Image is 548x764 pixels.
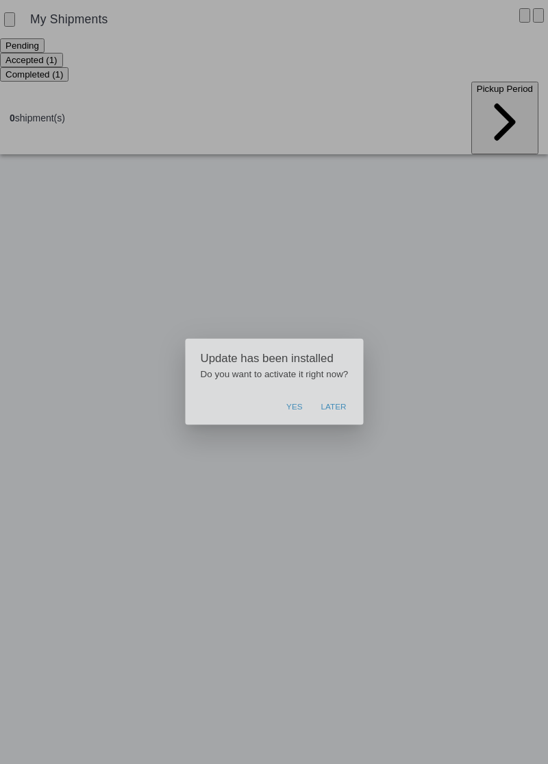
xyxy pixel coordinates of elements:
span: Later [323,403,349,415]
button: Yes [279,396,310,422]
span: Yes [286,403,303,415]
h2: Update has been installed [197,350,351,365]
h3: Do you want to activate it right now? [197,368,351,380]
button: Later [316,396,356,422]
